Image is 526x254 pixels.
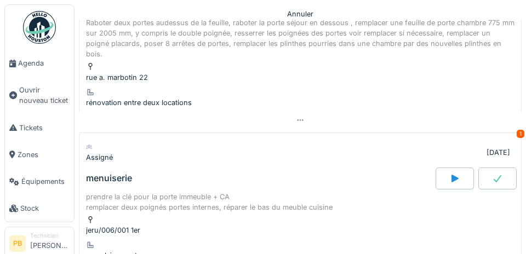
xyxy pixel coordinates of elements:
[517,130,524,138] div: 1
[19,123,70,133] span: Tickets
[21,176,70,187] span: Équipements
[5,77,74,114] a: Ouvrir nouveau ticket
[18,58,70,68] span: Agenda
[5,141,74,168] a: Zones
[9,235,26,252] li: PB
[5,195,74,222] a: Stock
[18,149,70,160] span: Zones
[86,173,132,183] div: menuiserie
[86,72,514,83] div: rue a. marbotin 22
[23,11,56,44] img: Badge_color-CXgf-gQk.svg
[86,225,514,235] div: jeru/006/001 1er
[19,85,70,106] span: Ouvrir nouveau ticket
[86,7,514,60] div: Marbotin 22, etage 2, gauche, accés Badge + CA Raboter deux portes audessus de la feuille, rabote...
[287,9,313,19] div: Annuler
[86,152,113,163] div: Assigné
[5,114,74,141] a: Tickets
[86,192,514,212] div: prendre la clé pour la porte immeuble + CA remplacer deux poignés portes internes, réparer le bas...
[487,147,510,158] div: [DATE]
[5,50,74,77] a: Agenda
[86,97,514,108] div: rénovation entre deux locations
[20,203,70,213] span: Stock
[5,168,74,195] a: Équipements
[30,232,70,240] div: Technicien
